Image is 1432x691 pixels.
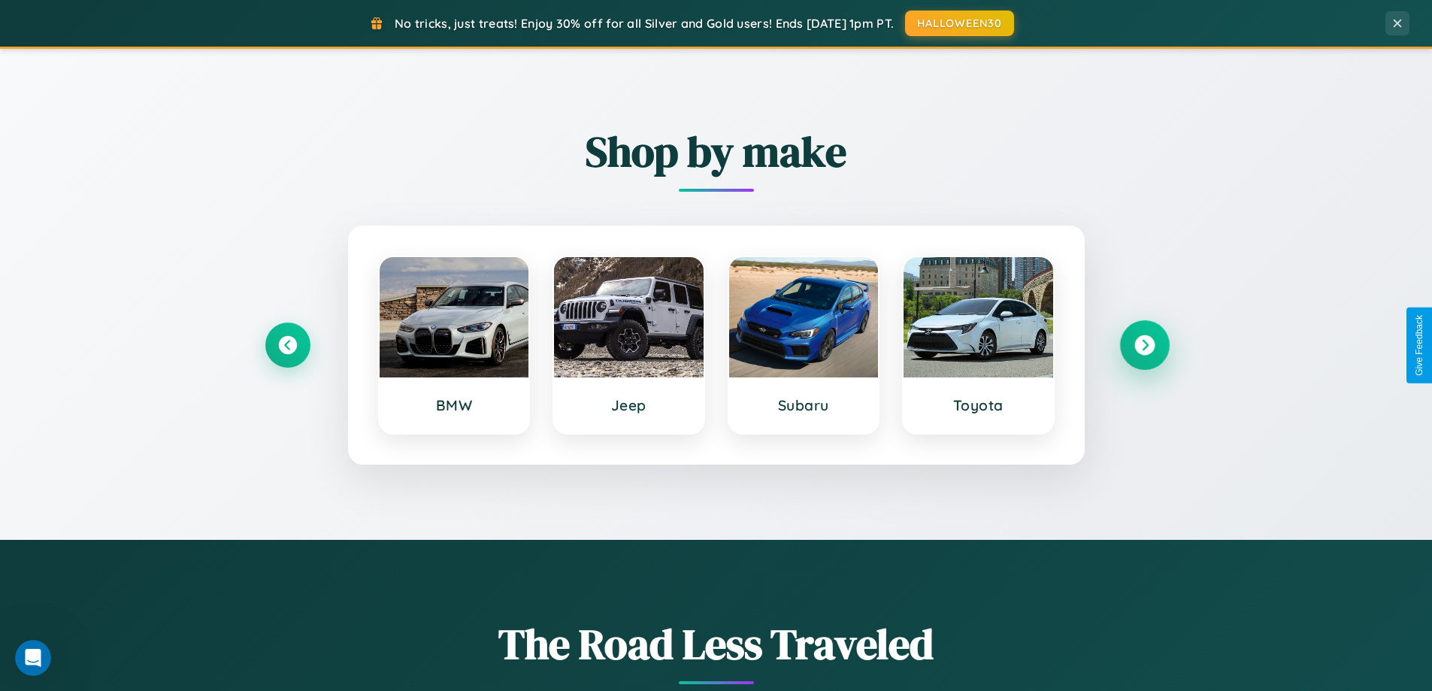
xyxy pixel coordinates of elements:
iframe: Intercom live chat [15,640,51,676]
h2: Shop by make [265,123,1167,180]
div: Give Feedback [1414,315,1424,376]
span: No tricks, just treats! Enjoy 30% off for all Silver and Gold users! Ends [DATE] 1pm PT. [395,16,894,31]
h3: Toyota [919,396,1038,414]
h1: The Road Less Traveled [265,615,1167,673]
button: HALLOWEEN30 [905,11,1014,36]
h3: Subaru [744,396,864,414]
h3: BMW [395,396,514,414]
h3: Jeep [569,396,689,414]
